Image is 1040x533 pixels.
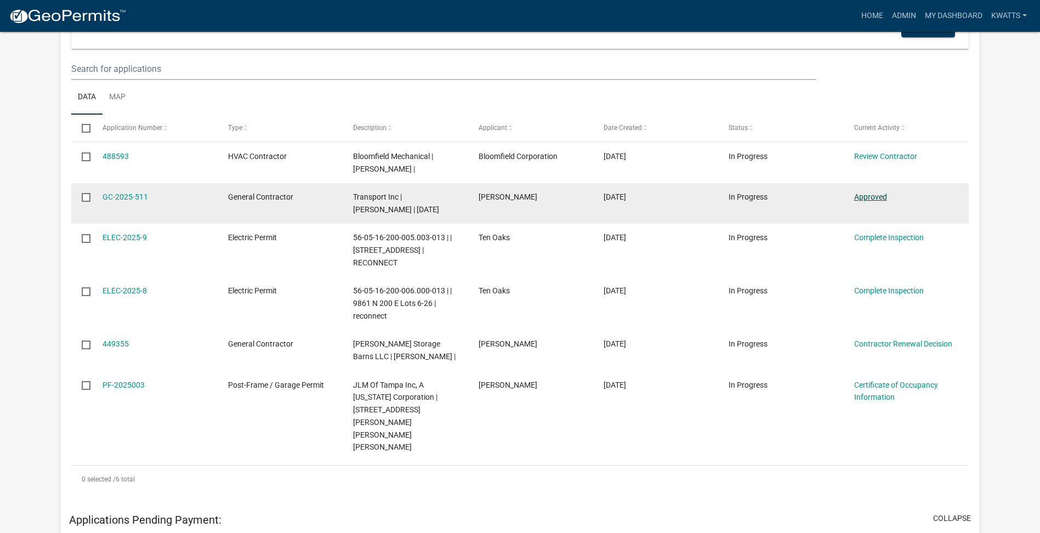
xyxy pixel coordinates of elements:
[353,124,387,132] span: Description
[228,152,287,161] span: HVAC Contractor
[228,339,293,348] span: General Contractor
[729,152,768,161] span: In Progress
[353,339,456,361] span: Raber Storage Barns LLC | Marvin Raber |
[353,152,433,173] span: Bloomfield Mechanical | Joe Bloomfield |
[353,192,439,214] span: Transport Inc | Sara Hagarty | 12/31/2025
[82,475,116,483] span: 0 selected /
[353,286,452,320] span: 56-05-16-200-006.000-013 | | 9861 N 200 E Lots 6-26 | reconnect
[729,124,748,132] span: Status
[729,192,768,201] span: In Progress
[604,192,626,201] span: 10/01/2025
[103,286,147,295] a: ELEC-2025-8
[729,233,768,242] span: In Progress
[933,513,971,524] button: collapse
[103,152,129,161] a: 488593
[854,152,917,161] a: Review Contractor
[228,233,277,242] span: Electric Permit
[71,466,969,493] div: 6 total
[103,381,145,389] a: PF-2025003
[71,115,92,141] datatable-header-cell: Select
[604,381,626,389] span: 01/16/2025
[103,339,129,348] a: 449355
[479,192,537,201] span: Sara Hagarty
[343,115,468,141] datatable-header-cell: Description
[103,124,162,132] span: Application Number
[843,115,968,141] datatable-header-cell: Current Activity
[854,233,924,242] a: Complete Inspection
[479,339,537,348] span: Marvin Raber
[103,192,148,201] a: GC-2025-511
[920,5,987,26] a: My Dashboard
[479,286,510,295] span: Ten Oaks
[604,152,626,161] span: 10/06/2025
[479,233,510,242] span: Ten Oaks
[604,339,626,348] span: 07/14/2025
[987,5,1031,26] a: Kwatts
[228,192,293,201] span: General Contractor
[888,5,920,26] a: Admin
[92,115,217,141] datatable-header-cell: Application Number
[218,115,343,141] datatable-header-cell: Type
[468,115,593,141] datatable-header-cell: Applicant
[604,233,626,242] span: 09/16/2025
[69,513,221,526] h5: Applications Pending Payment:
[729,339,768,348] span: In Progress
[71,58,816,80] input: Search for applications
[479,152,558,161] span: Bloomfield Corporation
[854,286,924,295] a: Complete Inspection
[854,192,887,201] a: Approved
[854,339,952,348] a: Contractor Renewal Decision
[854,381,938,402] a: Certificate of Occupancy Information
[228,286,277,295] span: Electric Permit
[604,286,626,295] span: 09/16/2025
[854,124,900,132] span: Current Activity
[228,381,324,389] span: Post-Frame / Garage Permit
[857,5,888,26] a: Home
[103,80,132,115] a: Map
[479,381,537,389] span: Larry Boston
[729,286,768,295] span: In Progress
[353,381,437,452] span: JLM Of Tampa Inc, A Florida Corporation | 19175 N. Dale Mabry Hwy, Lutz
[228,124,242,132] span: Type
[71,80,103,115] a: Data
[729,381,768,389] span: In Progress
[604,124,642,132] span: Date Created
[479,124,507,132] span: Applicant
[718,115,843,141] datatable-header-cell: Status
[103,233,147,242] a: ELEC-2025-9
[353,233,452,267] span: 56-05-16-200-005.003-013 | | 2103 E St Rd 10 Lots 49-69 | RECONNECT
[593,115,718,141] datatable-header-cell: Date Created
